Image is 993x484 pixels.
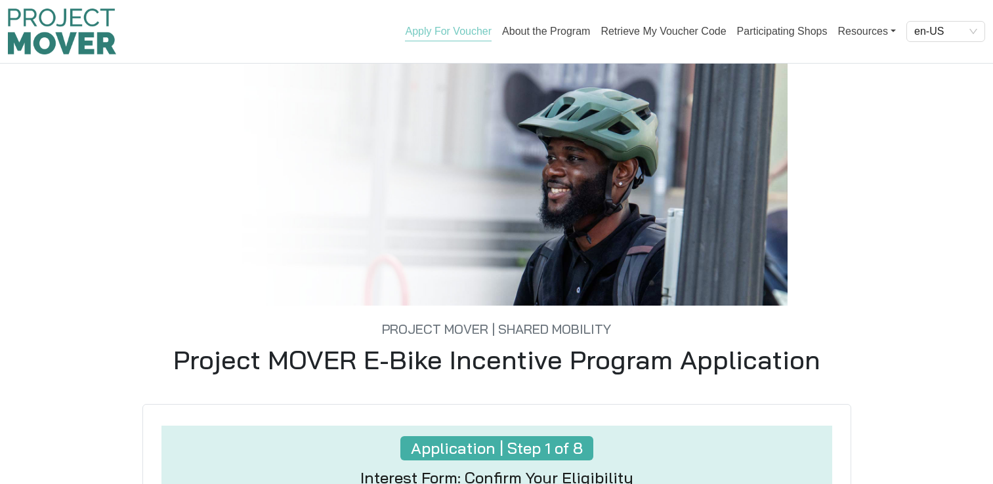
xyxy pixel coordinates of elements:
a: Participating Shops [737,26,828,37]
img: Consumer0.jpg [79,64,914,306]
a: Resources [837,18,896,45]
span: en-US [914,22,977,41]
a: About the Program [502,26,590,37]
a: Retrieve My Voucher Code [601,26,726,37]
h1: Project MOVER E-Bike Incentive Program Application [79,344,914,375]
img: Program logo [8,9,116,54]
h4: Application | Step 1 of 8 [400,436,593,460]
a: Apply For Voucher [405,26,492,41]
h5: Project MOVER | Shared Mobility [79,306,914,337]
